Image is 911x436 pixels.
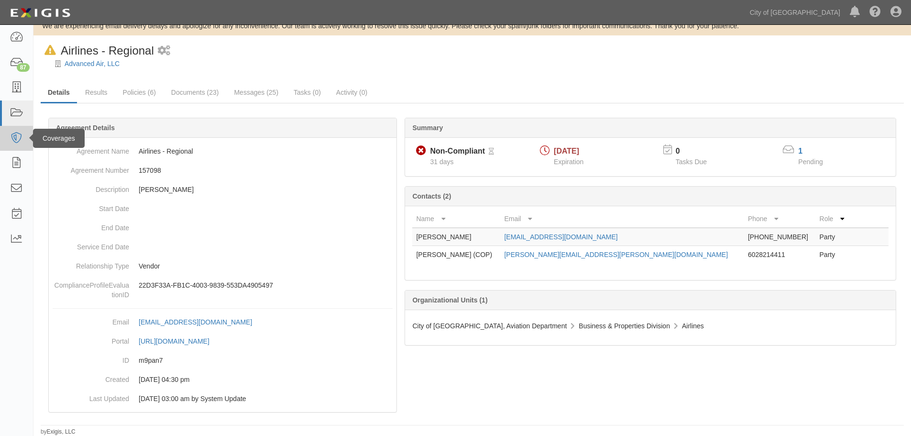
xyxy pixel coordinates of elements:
div: Coverages [33,129,85,148]
span: Airlines - Regional [61,44,154,57]
b: Summary [412,124,443,132]
dt: Last Updated [53,389,129,403]
a: Messages (25) [227,83,285,102]
dt: End Date [53,218,129,233]
i: Pending Review [489,148,494,155]
a: [PERSON_NAME][EMAIL_ADDRESS][PERSON_NAME][DOMAIN_NAME] [504,251,728,258]
td: [PHONE_NUMBER] [744,228,816,246]
span: Tasks Due [676,158,707,166]
b: Contacts (2) [412,192,451,200]
span: City of [GEOGRAPHIC_DATA], Aviation Department [412,322,567,330]
div: 87 [17,63,30,72]
dt: Start Date [53,199,129,213]
a: [URL][DOMAIN_NAME] [139,337,220,345]
th: Email [500,210,744,228]
td: Party [816,246,850,264]
i: 1 scheduled workflow [158,46,170,56]
b: Organizational Units (1) [412,296,487,304]
a: Tasks (0) [286,83,328,102]
dd: [DATE] 04:30 pm [53,370,393,389]
dd: m9pan7 [53,351,393,370]
a: [EMAIL_ADDRESS][DOMAIN_NAME] [139,318,263,326]
p: [PERSON_NAME] [139,185,393,194]
i: Non-Compliant [416,146,426,156]
dt: Agreement Name [53,142,129,156]
a: Documents (23) [164,83,226,102]
dt: ID [53,351,129,365]
a: Details [41,83,77,103]
a: Advanced Air, LLC [65,60,120,67]
dt: Service End Date [53,237,129,252]
p: 0 [676,146,719,157]
td: [PERSON_NAME] (COP) [412,246,500,264]
small: by [41,428,76,436]
div: Airlines - Regional [41,43,154,59]
td: [PERSON_NAME] [412,228,500,246]
dt: Description [53,180,129,194]
dd: 157098 [53,161,393,180]
dt: Created [53,370,129,384]
span: Since 08/03/2025 [430,158,453,166]
i: Help Center - Complianz [869,7,881,18]
dt: Relationship Type [53,257,129,271]
a: Exigis, LLC [47,428,76,435]
dd: Airlines - Regional [53,142,393,161]
dd: [DATE] 03:00 am by System Update [53,389,393,408]
a: Results [78,83,115,102]
a: Policies (6) [116,83,163,102]
a: City of [GEOGRAPHIC_DATA] [745,3,845,22]
div: We are experiencing email delivery delays and apologize for any inconvenience. Our team is active... [33,21,911,31]
dt: Agreement Number [53,161,129,175]
i: In Default since 08/24/2025 [44,45,56,56]
span: Expiration [554,158,583,166]
a: Activity (0) [329,83,374,102]
th: Phone [744,210,816,228]
b: Agreement Details [56,124,115,132]
a: [EMAIL_ADDRESS][DOMAIN_NAME] [504,233,617,241]
span: [DATE] [554,147,579,155]
td: 6028214411 [744,246,816,264]
dt: ComplianceProfileEvaluationID [53,276,129,300]
td: Party [816,228,850,246]
th: Name [412,210,500,228]
div: Non-Compliant [430,146,485,157]
dd: Vendor [53,257,393,276]
span: Pending [798,158,823,166]
span: Airlines [682,322,704,330]
a: 1 [798,147,802,155]
p: 22D3F33A-FB1C-4003-9839-553DA4905497 [139,280,393,290]
th: Role [816,210,850,228]
dt: Email [53,313,129,327]
div: [EMAIL_ADDRESS][DOMAIN_NAME] [139,317,252,327]
img: logo-5460c22ac91f19d4615b14bd174203de0afe785f0fc80cf4dbbc73dc1793850b.png [7,4,73,22]
span: Business & Properties Division [579,322,670,330]
dt: Portal [53,332,129,346]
